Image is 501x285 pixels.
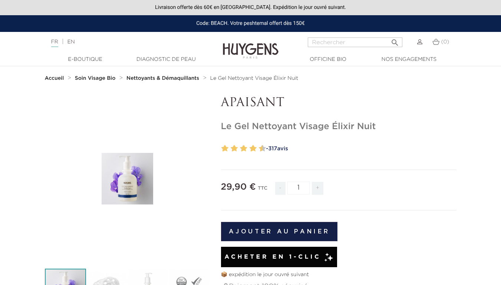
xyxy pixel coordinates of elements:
button:  [388,35,402,45]
a: Accueil [45,75,66,81]
span: 29,90 € [221,183,256,191]
span: 317 [268,146,277,151]
a: Le Gel Nettoyant Visage Élixir Nuit [210,75,298,81]
a: Soin Visage Bio [75,75,118,81]
a: Diagnostic de peau [129,56,203,63]
div: TTC [258,180,267,200]
p: APAISANT [221,96,456,110]
a: Nos engagements [372,56,446,63]
span: - [275,182,286,195]
strong: Soin Visage Bio [75,76,116,81]
a: -317avis [264,143,456,154]
strong: Accueil [45,76,64,81]
a: E-Boutique [48,56,122,63]
label: 10 [260,143,266,154]
strong: Nettoyants & Démaquillants [126,76,199,81]
h1: Le Gel Nettoyant Visage Élixir Nuit [221,121,456,132]
div: | [47,37,203,46]
a: FR [51,39,58,47]
a: EN [67,39,75,45]
label: 9 [257,143,260,154]
label: 8 [251,143,257,154]
i:  [390,36,399,45]
a: Nettoyants & Démaquillants [126,75,201,81]
a: Officine Bio [291,56,365,63]
label: 4 [232,143,238,154]
label: 7 [248,143,250,154]
span: Le Gel Nettoyant Visage Élixir Nuit [210,76,298,81]
label: 2 [223,143,228,154]
input: Rechercher [308,37,402,47]
p: 📦 expédition le jour ouvré suivant [221,271,456,279]
label: 6 [242,143,247,154]
button: Ajouter au panier [221,222,338,241]
span: + [312,182,324,195]
label: 3 [229,143,232,154]
img: Huygens [223,31,278,60]
input: Quantité [287,181,310,194]
label: 1 [220,143,223,154]
label: 5 [238,143,241,154]
span: (0) [441,39,449,45]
